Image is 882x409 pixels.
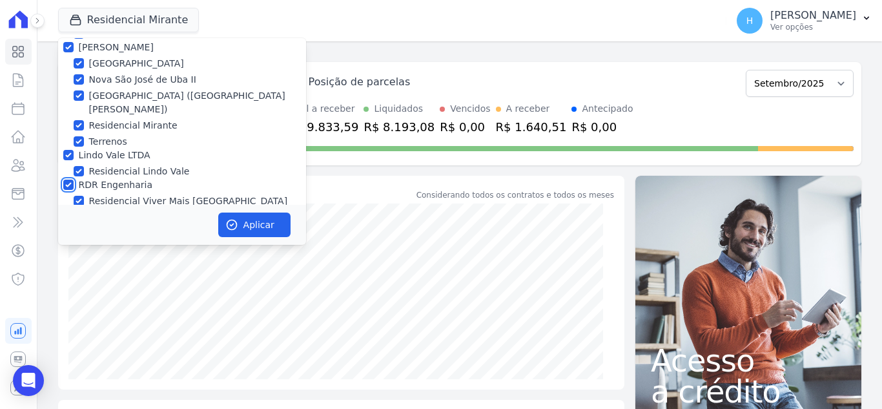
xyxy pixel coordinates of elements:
[496,118,567,136] div: R$ 1.640,51
[58,8,200,32] button: Residencial Mirante
[79,42,154,52] label: [PERSON_NAME]
[309,74,411,90] div: Posição de parcelas
[416,189,614,201] div: Considerando todos os contratos e todos os meses
[288,102,359,116] div: Total a receber
[374,102,423,116] div: Liquidados
[506,102,550,116] div: A receber
[450,102,490,116] div: Vencidos
[89,89,306,116] label: [GEOGRAPHIC_DATA] ([GEOGRAPHIC_DATA][PERSON_NAME])
[651,345,846,376] span: Acesso
[651,376,846,407] span: a crédito
[89,165,190,178] label: Residencial Lindo Vale
[89,57,184,70] label: [GEOGRAPHIC_DATA]
[582,102,633,116] div: Antecipado
[288,118,359,136] div: R$ 9.833,59
[89,73,196,87] label: Nova São José de Uba II
[440,118,490,136] div: R$ 0,00
[746,16,754,25] span: H
[770,22,856,32] p: Ver opções
[89,119,178,132] label: Residencial Mirante
[79,180,152,190] label: RDR Engenharia
[726,3,882,39] button: H [PERSON_NAME] Ver opções
[89,194,288,208] label: Residencial Viver Mais [GEOGRAPHIC_DATA]
[571,118,633,136] div: R$ 0,00
[218,213,291,237] button: Aplicar
[364,118,435,136] div: R$ 8.193,08
[79,150,150,160] label: Lindo Vale LTDA
[89,135,127,149] label: Terrenos
[770,9,856,22] p: [PERSON_NAME]
[13,365,44,396] div: Open Intercom Messenger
